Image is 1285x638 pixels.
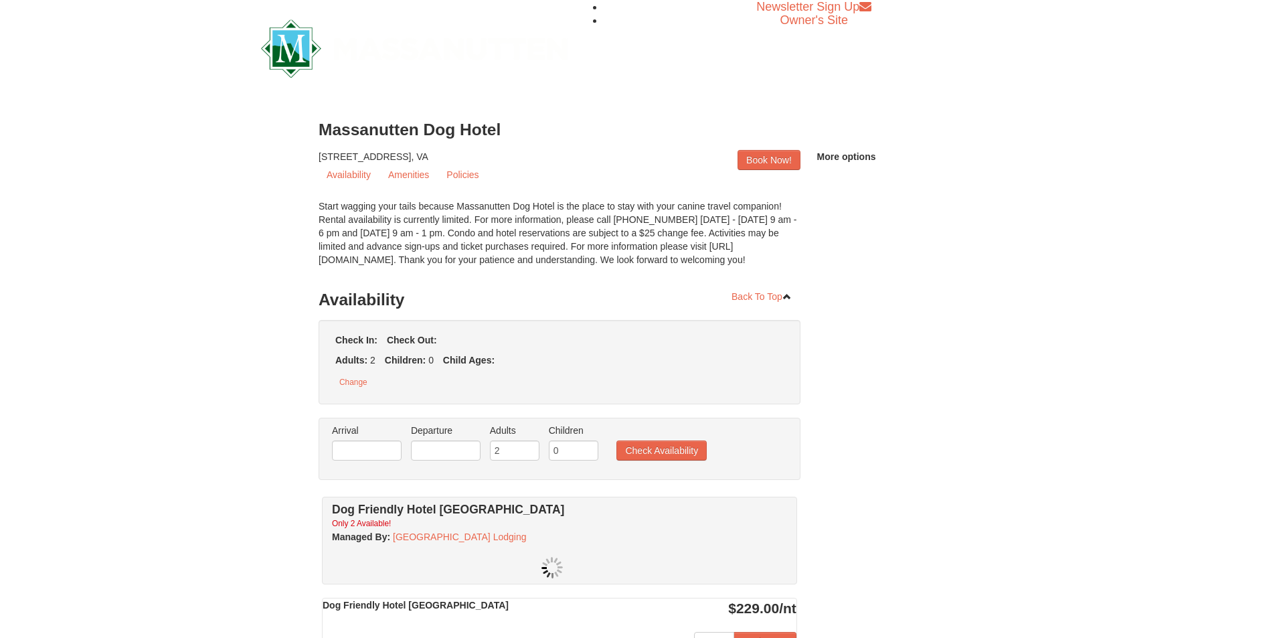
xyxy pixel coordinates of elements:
[261,19,568,78] img: Massanutten Resort Logo
[387,335,437,345] strong: Check Out:
[380,165,437,185] a: Amenities
[332,374,375,391] button: Change
[319,165,379,185] a: Availability
[370,355,375,366] span: 2
[549,424,598,437] label: Children
[443,355,495,366] strong: Child Ages:
[817,151,876,162] span: More options
[490,424,539,437] label: Adults
[332,424,402,437] label: Arrival
[335,335,377,345] strong: Check In:
[319,287,800,313] h3: Availability
[728,601,796,616] strong: $229.00
[723,287,800,307] a: Back To Top
[541,557,563,578] img: wait.gif
[411,424,481,437] label: Departure
[332,532,387,542] span: Managed By
[319,200,800,280] div: Start wagging your tails because Massanutten Dog Hotel is the place to stay with your canine trav...
[323,600,509,611] strong: Dog Friendly Hotel [GEOGRAPHIC_DATA]
[779,601,796,616] span: /nt
[393,532,526,542] a: [GEOGRAPHIC_DATA] Lodging
[616,441,707,461] button: Check Availability
[428,355,434,366] span: 0
[261,31,568,62] a: Massanutten Resort
[332,519,391,528] small: Only 2 Available!
[332,532,390,542] strong: :
[335,355,367,366] strong: Adults:
[438,165,487,185] a: Policies
[738,150,800,170] a: Book Now!
[385,355,426,366] strong: Children:
[319,116,966,143] h3: Massanutten Dog Hotel
[332,503,773,516] h4: Dog Friendly Hotel [GEOGRAPHIC_DATA]
[780,13,848,27] a: Owner's Site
